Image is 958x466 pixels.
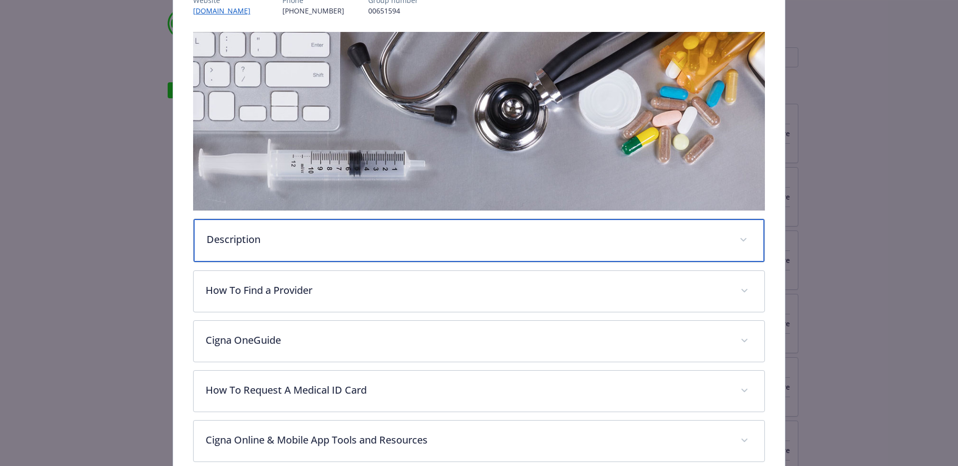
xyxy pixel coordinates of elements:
[193,6,258,15] a: [DOMAIN_NAME]
[368,5,418,16] p: 00651594
[206,383,729,398] p: How To Request A Medical ID Card
[206,333,729,348] p: Cigna OneGuide
[207,232,728,247] p: Description
[193,32,765,211] img: banner
[206,283,729,298] p: How To Find a Provider
[194,321,765,362] div: Cigna OneGuide
[206,433,729,448] p: Cigna Online & Mobile App Tools and Resources
[282,5,344,16] p: [PHONE_NUMBER]
[194,271,765,312] div: How To Find a Provider
[194,421,765,462] div: Cigna Online & Mobile App Tools and Resources
[194,219,765,262] div: Description
[194,371,765,412] div: How To Request A Medical ID Card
